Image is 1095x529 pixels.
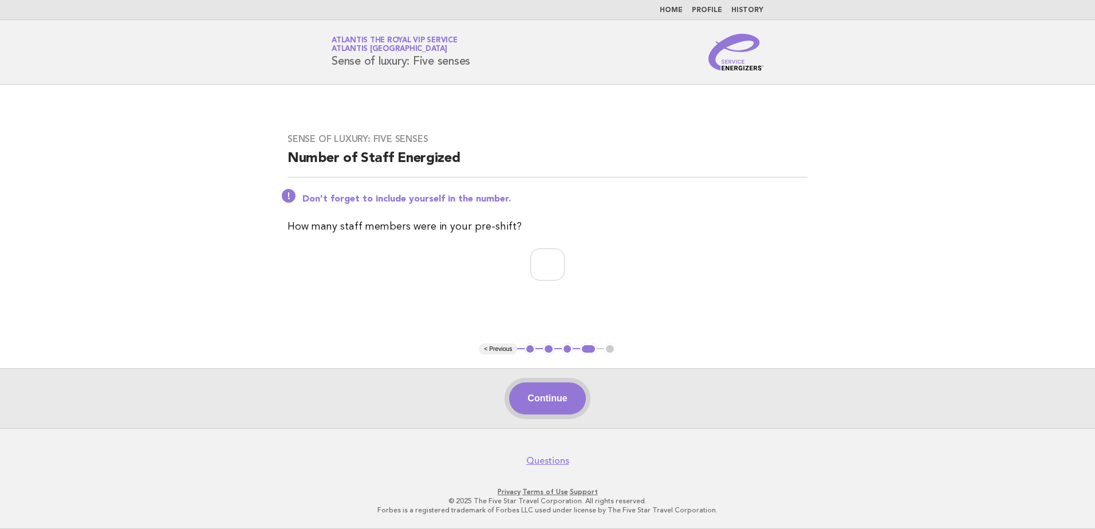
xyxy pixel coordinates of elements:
[580,344,597,355] button: 4
[302,194,808,205] p: Don't forget to include yourself in the number.
[570,488,598,496] a: Support
[526,455,569,467] a: Questions
[197,506,898,515] p: Forbes is a registered trademark of Forbes LLC used under license by The Five Star Travel Corpora...
[731,7,763,14] a: History
[708,34,763,70] img: Service Energizers
[332,37,470,67] h1: Sense of luxury: Five senses
[498,488,521,496] a: Privacy
[287,219,808,235] p: How many staff members were in your pre-shift?
[287,149,808,177] h2: Number of Staff Energized
[522,488,568,496] a: Terms of Use
[525,344,536,355] button: 1
[543,344,554,355] button: 2
[660,7,683,14] a: Home
[332,46,447,53] span: Atlantis [GEOGRAPHIC_DATA]
[332,37,458,53] a: Atlantis the Royal VIP ServiceAtlantis [GEOGRAPHIC_DATA]
[197,496,898,506] p: © 2025 The Five Star Travel Corporation. All rights reserved.
[692,7,722,14] a: Profile
[197,487,898,496] p: · ·
[287,133,808,145] h3: Sense of luxury: Five senses
[562,344,573,355] button: 3
[479,344,517,355] button: < Previous
[509,382,585,414] button: Continue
